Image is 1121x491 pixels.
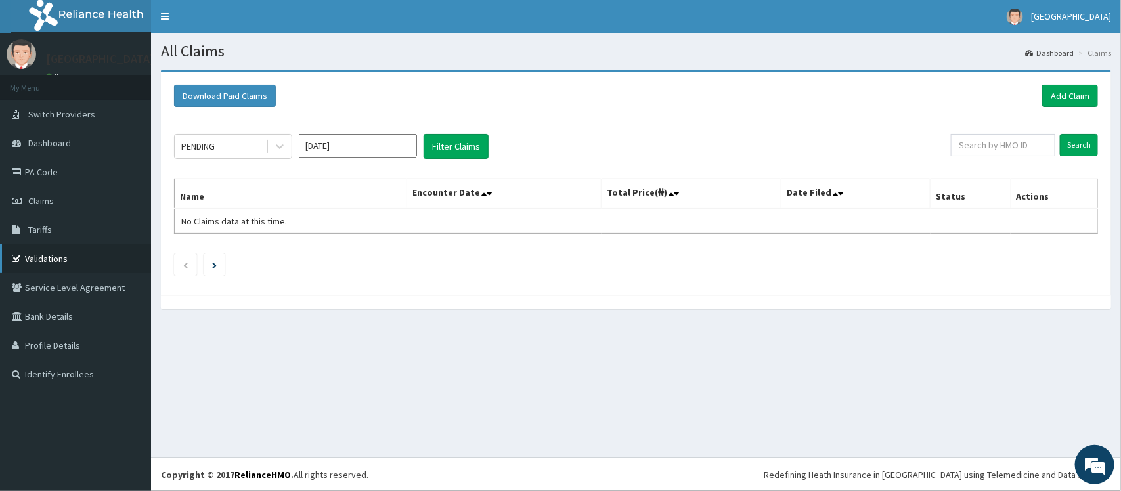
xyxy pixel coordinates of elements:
th: Actions [1011,179,1097,209]
input: Search [1060,134,1098,156]
span: [GEOGRAPHIC_DATA] [1031,11,1111,22]
div: PENDING [181,140,215,153]
a: RelianceHMO [234,469,291,480]
a: Add Claim [1042,85,1098,107]
div: Redefining Heath Insurance in [GEOGRAPHIC_DATA] using Telemedicine and Data Science! [764,468,1111,481]
span: No Claims data at this time. [181,215,287,227]
img: User Image [7,39,36,69]
a: Online [46,72,77,81]
th: Status [931,179,1011,209]
a: Dashboard [1025,47,1074,58]
p: [GEOGRAPHIC_DATA] [46,53,154,65]
strong: Copyright © 2017 . [161,469,294,480]
a: Next page [212,259,217,270]
th: Total Price(₦) [602,179,781,209]
footer: All rights reserved. [151,458,1121,491]
input: Search by HMO ID [951,134,1055,156]
input: Select Month and Year [299,134,417,158]
th: Date Filed [781,179,931,209]
li: Claims [1075,47,1111,58]
span: Tariffs [28,224,52,236]
span: Switch Providers [28,108,95,120]
span: Dashboard [28,137,71,149]
span: Claims [28,195,54,207]
th: Name [175,179,407,209]
h1: All Claims [161,43,1111,60]
button: Filter Claims [424,134,489,159]
th: Encounter Date [407,179,602,209]
a: Previous page [183,259,188,270]
img: User Image [1007,9,1023,25]
button: Download Paid Claims [174,85,276,107]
